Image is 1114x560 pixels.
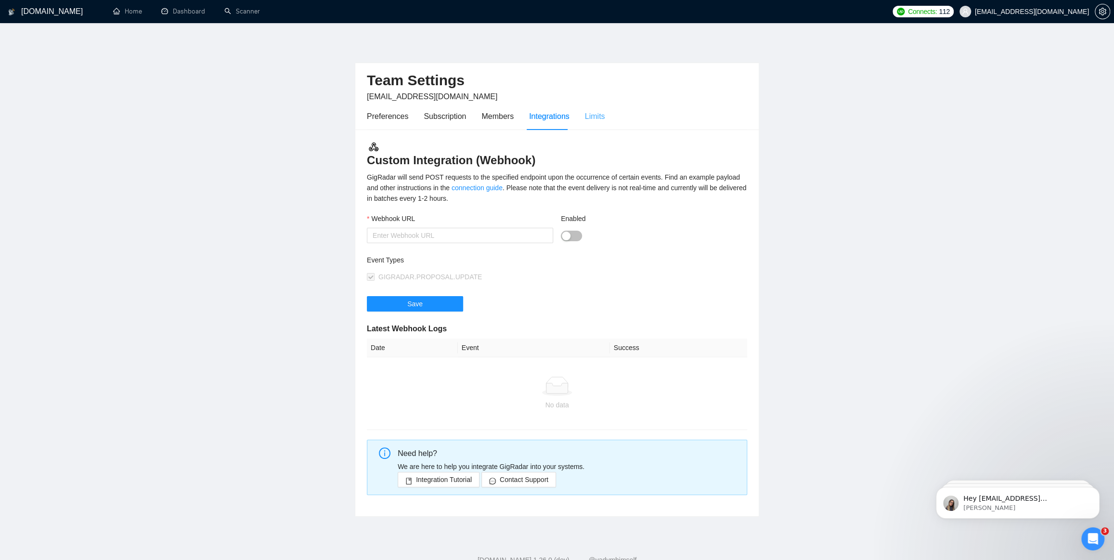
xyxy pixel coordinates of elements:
[585,110,605,122] div: Limits
[378,273,482,281] span: GIGRADAR.PROPOSAL.UPDATE
[367,339,458,357] th: Date
[481,472,556,487] button: messageContact Support
[367,141,747,168] h3: Custom Integration (Webhook)
[1095,4,1110,19] button: setting
[224,7,260,15] a: searchScanner
[424,110,466,122] div: Subscription
[500,474,548,485] span: Contact Support
[561,231,582,241] button: Enabled
[398,472,479,487] button: bookIntegration Tutorial
[113,7,142,15] a: homeHome
[367,255,404,265] label: Event Types
[398,476,479,483] a: bookIntegration Tutorial
[368,141,379,153] img: webhook.3a52c8ec.svg
[458,339,610,357] th: Event
[610,339,747,357] th: Success
[8,4,15,20] img: logo
[529,110,570,122] div: Integrations
[1101,527,1109,535] span: 3
[489,477,496,484] span: message
[1095,8,1110,15] a: setting
[416,474,472,485] span: Integration Tutorial
[367,228,553,243] input: Webhook URL
[367,110,408,122] div: Preferences
[561,213,585,224] label: Enabled
[481,110,514,122] div: Members
[398,461,739,472] p: We are here to help you integrate GigRadar into your systems.
[407,299,423,309] span: Save
[367,172,747,204] div: GigRadar will send POST requests to the specified endpoint upon the occurrence of certain events....
[367,296,463,312] button: Save
[1081,527,1104,550] iframe: Intercom live chat
[398,449,437,457] span: Need help?
[371,400,743,410] div: No data
[367,213,415,224] label: Webhook URL
[908,6,937,17] span: Connects:
[367,71,747,91] h2: Team Settings
[367,92,497,101] span: [EMAIL_ADDRESS][DOMAIN_NAME]
[405,477,412,484] span: book
[897,8,905,15] img: upwork-logo.png
[939,6,949,17] span: 112
[452,184,503,192] a: connection guide
[161,7,205,15] a: dashboardDashboard
[921,467,1114,534] iframe: Intercom notifications повідомлення
[379,447,390,459] span: info-circle
[962,8,969,15] span: user
[367,323,747,335] h5: Latest Webhook Logs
